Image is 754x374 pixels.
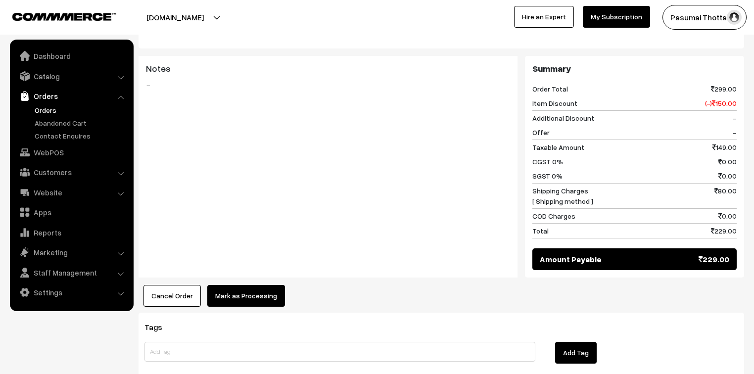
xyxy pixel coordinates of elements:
span: Amount Payable [540,253,602,265]
span: Total [532,226,549,236]
a: COMMMERCE [12,10,99,22]
button: Cancel Order [143,285,201,307]
a: Reports [12,224,130,241]
blockquote: - [146,79,510,91]
a: Hire an Expert [514,6,574,28]
a: Dashboard [12,47,130,65]
a: Catalog [12,67,130,85]
span: 0.00 [718,211,737,221]
a: Marketing [12,243,130,261]
a: Orders [32,105,130,115]
span: 149.00 [712,142,737,152]
span: CGST 0% [532,156,563,167]
button: [DOMAIN_NAME] [112,5,238,30]
a: Staff Management [12,264,130,281]
button: Mark as Processing [207,285,285,307]
input: Add Tag [144,342,535,362]
a: WebPOS [12,143,130,161]
a: Website [12,184,130,201]
span: 229.00 [711,226,737,236]
h3: Summary [532,63,737,74]
span: Item Discount [532,98,577,108]
img: COMMMERCE [12,13,116,20]
span: Shipping Charges [ Shipping method ] [532,186,593,206]
a: Apps [12,203,130,221]
span: SGST 0% [532,171,563,181]
span: 229.00 [699,253,729,265]
span: - [733,127,737,138]
span: Tags [144,322,174,332]
a: Settings [12,283,130,301]
a: Customers [12,163,130,181]
button: Add Tag [555,342,597,364]
span: Taxable Amount [532,142,584,152]
span: Offer [532,127,550,138]
a: Abandoned Cart [32,118,130,128]
span: 0.00 [718,171,737,181]
button: Pasumai Thotta… [662,5,747,30]
span: 0.00 [718,156,737,167]
a: Contact Enquires [32,131,130,141]
span: COD Charges [532,211,575,221]
span: (-) 150.00 [705,98,737,108]
a: My Subscription [583,6,650,28]
h3: Notes [146,63,510,74]
span: - [733,113,737,123]
img: user [727,10,742,25]
span: Additional Discount [532,113,594,123]
span: 299.00 [711,84,737,94]
span: Order Total [532,84,568,94]
span: 80.00 [714,186,737,206]
a: Orders [12,87,130,105]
